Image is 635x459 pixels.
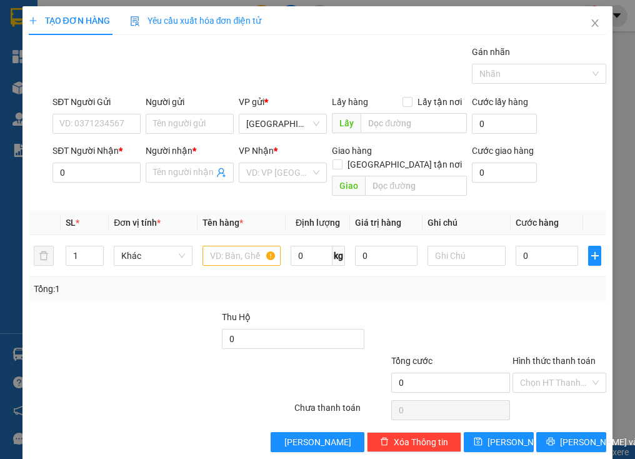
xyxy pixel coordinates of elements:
[202,218,243,228] span: Tên hàng
[380,437,389,447] span: delete
[546,437,555,447] span: printer
[239,95,327,109] div: VP gửi
[577,6,612,41] button: Close
[29,16,37,25] span: plus
[29,16,110,26] span: TẠO ĐƠN HÀNG
[516,218,559,228] span: Cước hàng
[355,246,417,266] input: 0
[464,432,534,452] button: save[PERSON_NAME]
[427,246,506,266] input: Ghi Chú
[332,246,345,266] span: kg
[472,47,510,57] label: Gán nhãn
[271,432,365,452] button: [PERSON_NAME]
[361,113,467,133] input: Dọc đường
[536,432,606,452] button: printer[PERSON_NAME] và In
[293,401,390,423] div: Chưa thanh toán
[355,218,401,228] span: Giá trị hàng
[365,176,467,196] input: Dọc đường
[222,312,251,322] span: Thu Hộ
[130,16,262,26] span: Yêu cầu xuất hóa đơn điện tử
[332,97,368,107] span: Lấy hàng
[239,146,274,156] span: VP Nhận
[589,251,601,261] span: plus
[246,114,319,133] span: Sài Gòn
[202,246,281,266] input: VD: Bàn, Ghế
[472,97,528,107] label: Cước lấy hàng
[146,95,234,109] div: Người gửi
[34,282,247,296] div: Tổng: 1
[472,114,537,134] input: Cước lấy hàng
[146,144,234,158] div: Người nhận
[332,146,372,156] span: Giao hàng
[332,113,361,133] span: Lấy
[284,435,351,449] span: [PERSON_NAME]
[52,95,141,109] div: SĐT Người Gửi
[52,144,141,158] div: SĐT Người Nhận
[512,356,596,366] label: Hình thức thanh toán
[296,218,340,228] span: Định lượng
[332,176,365,196] span: Giao
[472,146,534,156] label: Cước giao hàng
[394,435,448,449] span: Xóa Thông tin
[474,437,482,447] span: save
[114,218,161,228] span: Đơn vị tính
[342,158,467,171] span: [GEOGRAPHIC_DATA] tận nơi
[472,163,537,183] input: Cước giao hàng
[588,246,602,266] button: plus
[391,356,432,366] span: Tổng cước
[216,168,226,178] span: user-add
[367,432,461,452] button: deleteXóa Thông tin
[121,246,184,265] span: Khác
[130,16,140,26] img: icon
[412,95,467,109] span: Lấy tận nơi
[487,435,554,449] span: [PERSON_NAME]
[422,211,511,235] th: Ghi chú
[34,246,54,266] button: delete
[66,218,76,228] span: SL
[590,18,600,28] span: close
